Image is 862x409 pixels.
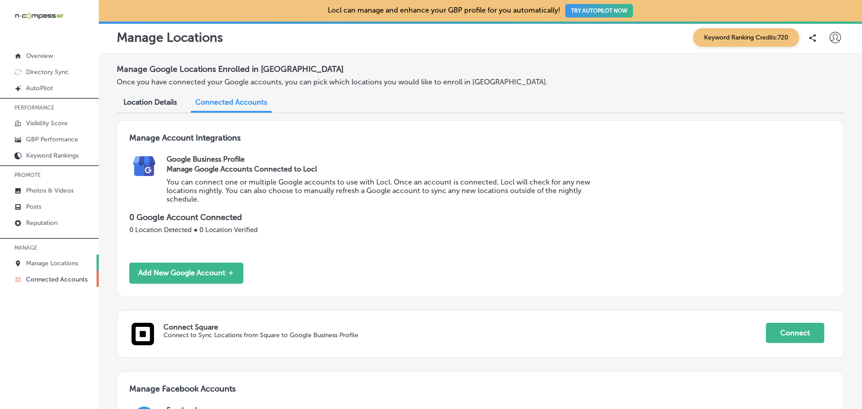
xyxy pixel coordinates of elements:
[26,276,88,283] p: Connected Accounts
[26,68,69,76] p: Directory Sync
[167,178,599,203] p: You can connect one or multiple Google accounts to use with Locl. Once an account is connected, L...
[14,12,64,20] img: 660ab0bf-5cc7-4cb8-ba1c-48b5ae0f18e60NCTV_CLogo_TV_Black_-500x88.png
[117,30,223,45] p: Manage Locations
[26,136,78,143] p: GBP Performance
[129,212,831,222] p: 0 Google Account Connected
[26,187,74,194] p: Photos & Videos
[167,155,831,163] h2: Google Business Profile
[26,152,79,159] p: Keyword Rankings
[565,4,633,18] button: TRY AUTOPILOT NOW
[129,263,243,284] button: Add New Google Account ＋
[693,28,799,47] span: Keyword Ranking Credits: 720
[129,384,831,406] h3: Manage Facebook Accounts
[26,52,53,60] p: Overview
[163,331,645,339] p: Connect to Sync Locations from Square to Google Business Profile
[26,219,57,227] p: Reputation
[26,119,68,127] p: Visibility Score
[766,323,824,343] button: Connect
[163,323,766,331] p: Connect Square
[117,78,589,86] p: Once you have connected your Google accounts, you can pick which locations you would like to enro...
[195,98,267,106] span: Connected Accounts
[117,61,844,78] h2: Manage Google Locations Enrolled in [GEOGRAPHIC_DATA]
[129,226,831,234] p: 0 Location Detected ● 0 Location Verified
[26,259,78,267] p: Manage Locations
[26,84,53,92] p: AutoPilot
[123,98,177,106] span: Location Details
[167,165,599,173] h3: Manage Google Accounts Connected to Locl
[129,133,831,155] h3: Manage Account Integrations
[26,203,41,211] p: Posts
